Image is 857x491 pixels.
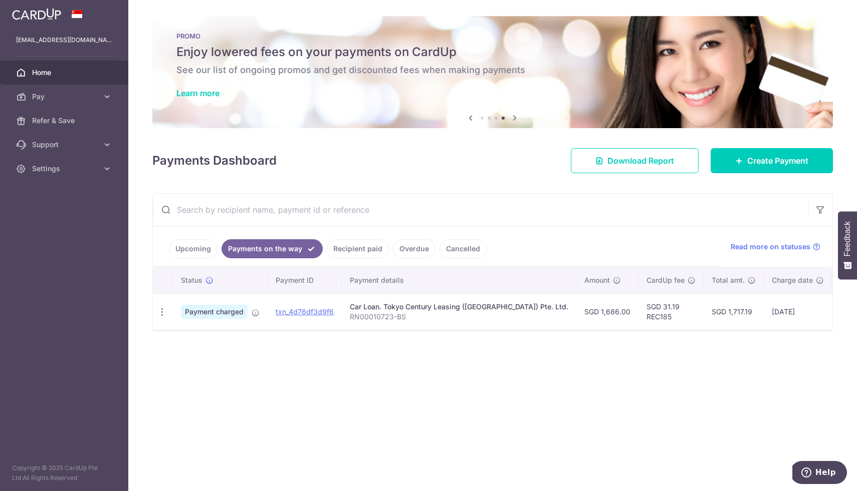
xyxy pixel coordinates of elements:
[153,194,808,226] input: Search by recipient name, payment id or reference
[32,140,98,150] span: Support
[32,164,98,174] span: Settings
[440,239,487,258] a: Cancelled
[327,239,389,258] a: Recipient paid
[152,16,833,128] img: Latest Promos banner
[584,275,610,285] span: Amount
[152,152,277,170] h4: Payments Dashboard
[342,267,576,293] th: Payment details
[731,242,820,252] a: Read more on statuses
[350,302,568,312] div: Car Loan. Tokyo Century Leasing ([GEOGRAPHIC_DATA]) Pte. Ltd.
[181,305,248,319] span: Payment charged
[843,221,852,256] span: Feedback
[176,32,809,40] p: PROMO
[704,293,764,330] td: SGD 1,717.19
[711,148,833,173] a: Create Payment
[176,44,809,60] h5: Enjoy lowered fees on your payments on CardUp
[176,88,220,98] a: Learn more
[607,155,674,167] span: Download Report
[393,239,436,258] a: Overdue
[772,275,813,285] span: Charge date
[638,293,704,330] td: SGD 31.19 REC185
[571,148,699,173] a: Download Report
[276,307,334,316] a: txn_4d76df3d9f6
[16,35,112,45] p: [EMAIL_ADDRESS][DOMAIN_NAME]
[181,275,202,285] span: Status
[576,293,638,330] td: SGD 1,686.00
[838,211,857,279] button: Feedback - Show survey
[792,461,847,486] iframe: Opens a widget where you can find more information
[222,239,323,258] a: Payments on the way
[764,293,832,330] td: [DATE]
[176,64,809,76] h6: See our list of ongoing promos and get discounted fees when making payments
[747,155,808,167] span: Create Payment
[12,8,61,20] img: CardUp
[32,68,98,78] span: Home
[647,275,685,285] span: CardUp fee
[350,312,568,322] p: RN00010723-BS
[169,239,218,258] a: Upcoming
[32,92,98,102] span: Pay
[32,116,98,126] span: Refer & Save
[731,242,810,252] span: Read more on statuses
[268,267,342,293] th: Payment ID
[712,275,745,285] span: Total amt.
